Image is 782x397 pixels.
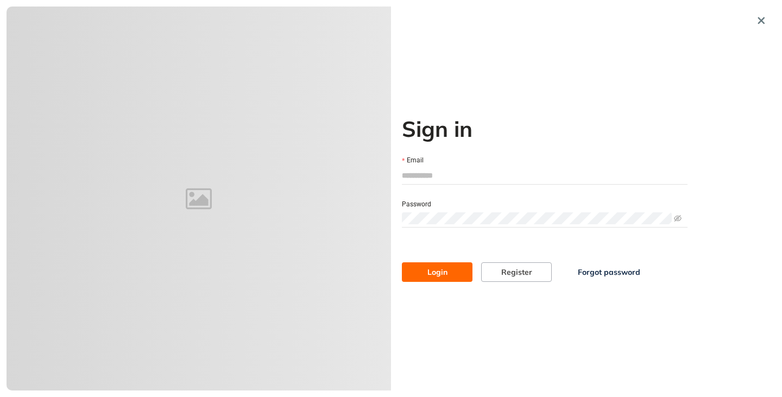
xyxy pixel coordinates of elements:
[402,155,424,166] label: Email
[402,212,672,224] input: Password
[402,199,431,210] label: Password
[402,116,688,142] h2: Sign in
[560,262,658,282] button: Forgot password
[578,266,640,278] span: Forgot password
[427,266,447,278] span: Login
[481,262,552,282] button: Register
[501,266,532,278] span: Register
[402,262,472,282] button: Login
[674,215,682,222] span: eye-invisible
[402,167,688,184] input: Email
